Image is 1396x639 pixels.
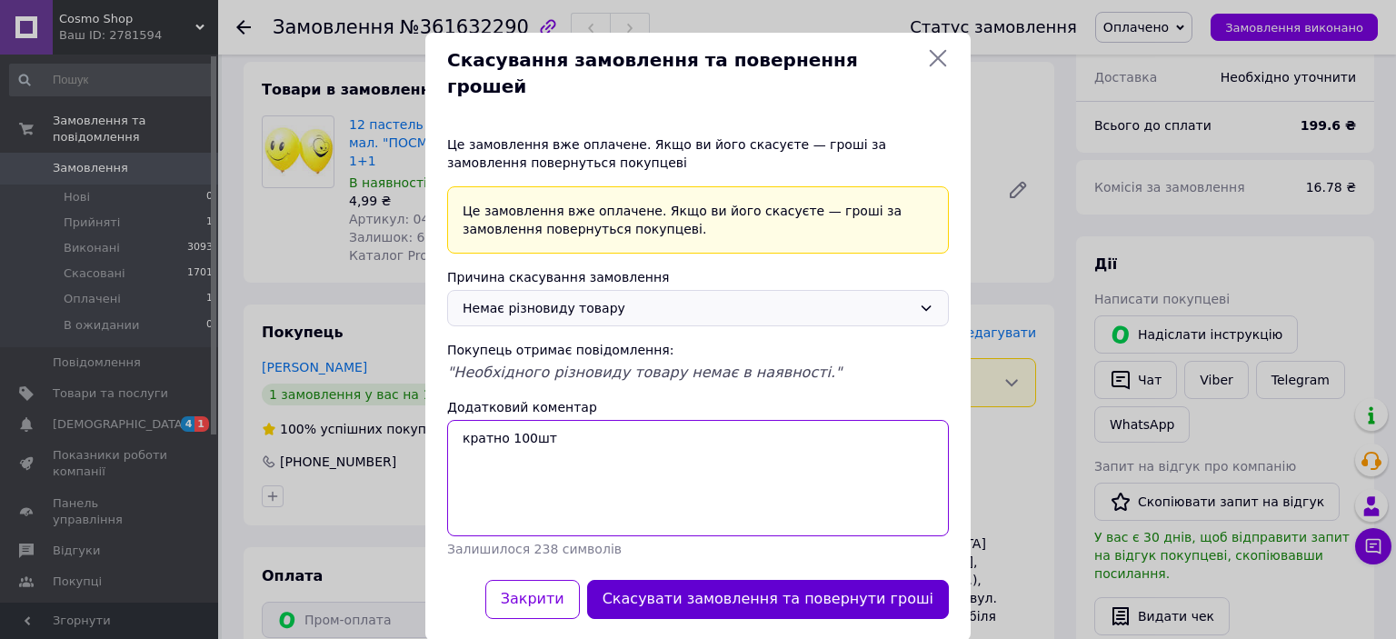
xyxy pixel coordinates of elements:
div: Це замовлення вже оплачене. Якщо ви його скасуєте — гроші за замовлення повернуться покупцеві [447,135,949,172]
button: Скасувати замовлення та повернути гроші [587,580,949,619]
label: Додатковий коментар [447,400,597,414]
div: Немає різновиду товару [463,298,912,318]
span: Залишилося 238 символів [447,542,622,556]
button: Закрити [485,580,580,619]
div: Причина скасування замовлення [447,268,949,286]
span: Скасування замовлення та повернення грошей [447,47,920,99]
textarea: кратно 100шт [447,420,949,536]
div: Це замовлення вже оплачене. Якщо ви його скасуєте — гроші за замовлення повернуться покупцеві. [447,186,949,254]
div: Покупець отримає повідомлення: [447,341,949,359]
span: "Необхідного різновиду товару немає в наявності." [447,364,842,381]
